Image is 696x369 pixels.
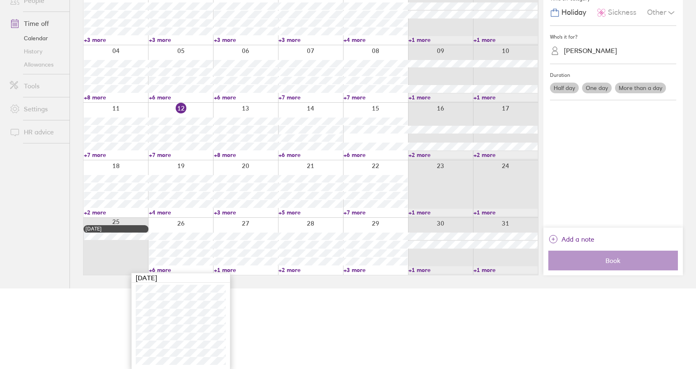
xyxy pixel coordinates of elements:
a: +1 more [408,36,473,44]
a: History [3,45,70,58]
a: +8 more [84,94,148,101]
span: Holiday [561,8,586,17]
button: Add a note [548,233,594,246]
span: Add a note [561,233,594,246]
button: Book [548,251,678,270]
a: +7 more [343,209,408,216]
a: +7 more [343,94,408,101]
a: HR advice [3,124,70,140]
a: Time off [3,15,70,32]
a: +2 more [408,151,473,159]
a: +1 more [473,266,538,274]
a: +1 more [408,94,473,101]
a: +2 more [473,151,538,159]
a: +7 more [84,151,148,159]
a: +2 more [278,266,343,274]
a: +8 more [214,151,278,159]
a: Tools [3,78,70,94]
label: More than a day [615,83,666,93]
a: +6 more [343,151,408,159]
a: +4 more [343,36,408,44]
a: Allowances [3,58,70,71]
a: +1 more [408,266,473,274]
span: Sickness [608,8,636,17]
a: +3 more [149,36,213,44]
div: Duration [550,69,676,81]
a: +7 more [278,94,343,101]
a: +3 more [278,36,343,44]
span: Book [554,257,672,264]
a: +1 more [408,209,473,216]
a: Settings [3,101,70,117]
a: Calendar [3,32,70,45]
a: +5 more [278,209,343,216]
a: +1 more [473,94,538,101]
a: +4 more [149,209,213,216]
a: +7 more [149,151,213,159]
a: +3 more [214,36,278,44]
a: +6 more [149,94,213,101]
a: +1 more [473,36,538,44]
a: +6 more [149,266,213,274]
a: +3 more [84,36,148,44]
a: +2 more [84,209,148,216]
a: +6 more [278,151,343,159]
a: +1 more [214,266,278,274]
div: Who's it for? [550,31,676,43]
div: [PERSON_NAME] [564,47,617,55]
div: [DATE] [132,273,230,283]
label: Half day [550,83,579,93]
div: [DATE] [86,226,146,232]
a: +1 more [473,209,538,216]
div: Other [647,5,676,21]
label: One day [582,83,612,93]
a: +6 more [214,94,278,101]
a: +3 more [214,209,278,216]
a: +3 more [343,266,408,274]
